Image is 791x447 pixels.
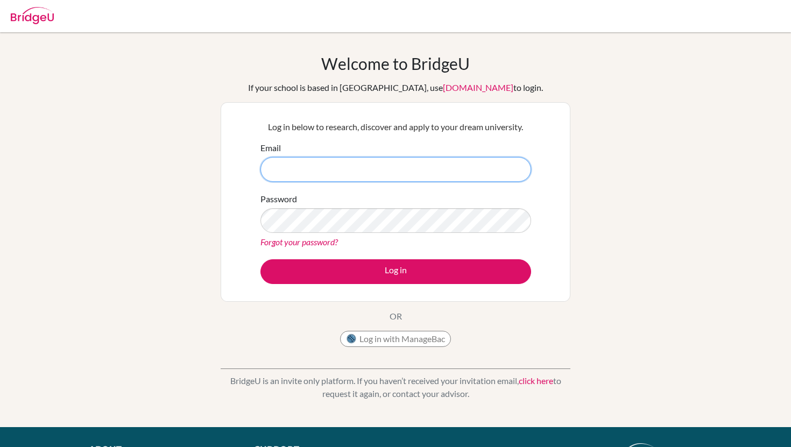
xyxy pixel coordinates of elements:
[11,7,54,24] img: Bridge-U
[260,141,281,154] label: Email
[390,310,402,323] p: OR
[519,375,553,386] a: click here
[260,193,297,205] label: Password
[340,331,451,347] button: Log in with ManageBac
[260,259,531,284] button: Log in
[221,374,570,400] p: BridgeU is an invite only platform. If you haven’t received your invitation email, to request it ...
[260,237,338,247] a: Forgot your password?
[248,81,543,94] div: If your school is based in [GEOGRAPHIC_DATA], use to login.
[260,120,531,133] p: Log in below to research, discover and apply to your dream university.
[321,54,470,73] h1: Welcome to BridgeU
[443,82,513,93] a: [DOMAIN_NAME]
